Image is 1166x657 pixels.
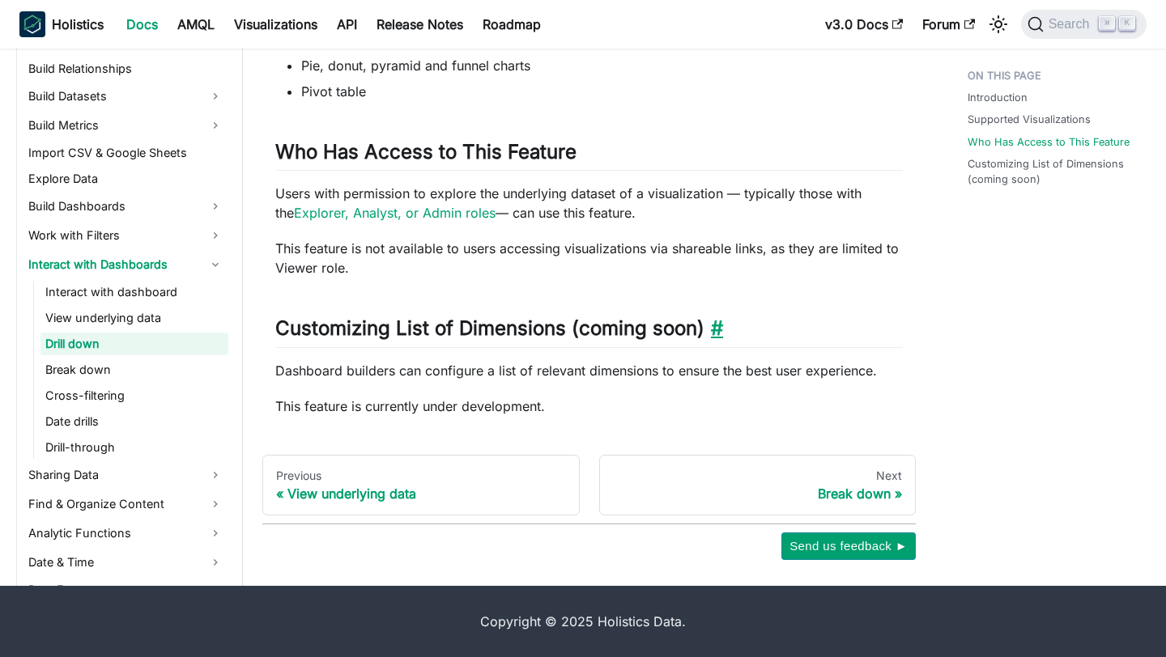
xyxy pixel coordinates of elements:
[275,239,903,278] p: This feature is not available to users accessing visualizations via shareable links, as they are ...
[19,11,104,37] a: HolisticsHolistics
[23,579,228,601] a: Data Formats
[262,455,580,516] a: PreviousView underlying data
[327,11,367,37] a: API
[23,520,228,546] a: Analytic Functions
[168,11,224,37] a: AMQL
[815,11,913,37] a: v3.0 Docs
[40,307,228,329] a: View underlying data
[275,184,903,223] p: Users with permission to explore the underlying dataset of a visualization — typically those with...
[224,11,327,37] a: Visualizations
[599,455,917,516] a: NextBreak down
[294,205,496,221] a: Explorer, Analyst, or Admin roles
[276,485,566,502] div: View underlying data
[276,468,566,483] div: Previous
[473,11,551,37] a: Roadmap
[23,193,228,219] a: Build Dashboards
[23,462,228,488] a: Sharing Data
[985,11,1011,37] button: Switch between dark and light mode (currently light mode)
[968,112,1091,127] a: Supported Visualizations
[23,549,228,575] a: Date & Time
[913,11,985,37] a: Forum
[262,455,916,516] nav: Docs pages
[1099,16,1115,31] kbd: ⌘
[968,156,1140,187] a: Customizing List of Dimensions (coming soon)
[781,532,916,560] button: Send us feedback ►
[40,436,228,459] a: Drill-through
[23,57,228,80] a: Build Relationships
[789,536,908,557] span: Send us feedback ►
[275,396,903,416] p: This feature is currently under development.
[367,11,473,37] a: Release Notes
[117,11,168,37] a: Docs
[40,384,228,407] a: Cross-filtering
[704,316,723,340] a: Direct link to Customizing List of Dimensions (coming soon)
[40,410,228,433] a: Date drills
[19,11,45,37] img: Holistics
[40,281,228,303] a: Interact with dashboard
[23,223,228,248] a: Work with Filters
[275,361,903,380] p: Dashboard builders can configure a list of relevant dimensions to ensure the best user experience.
[275,140,903,171] h2: Who Has Access to This Feature
[613,485,903,502] div: Break down
[968,90,1028,105] a: Introduction
[23,142,228,164] a: Import CSV & Google Sheets
[23,167,228,190] a: Explore Data
[23,83,228,109] a: Build Datasets
[301,56,903,75] li: Pie, donut, pyramid and funnel charts
[23,112,228,138] a: Build Metrics
[1021,10,1147,39] button: Search (Command+K)
[613,468,903,483] div: Next
[52,15,104,34] b: Holistics
[1044,17,1100,32] span: Search
[23,252,228,278] a: Interact with Dashboards
[40,333,228,355] a: Drill down
[1119,16,1135,31] kbd: K
[23,491,228,517] a: Find & Organize Content
[275,316,903,347] h2: Customizing List of Dimensions (coming soon)
[40,358,228,381] a: Break down
[68,612,1098,631] div: Copyright © 2025 Holistics Data.
[968,134,1130,150] a: Who Has Access to This Feature
[301,82,903,101] li: Pivot table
